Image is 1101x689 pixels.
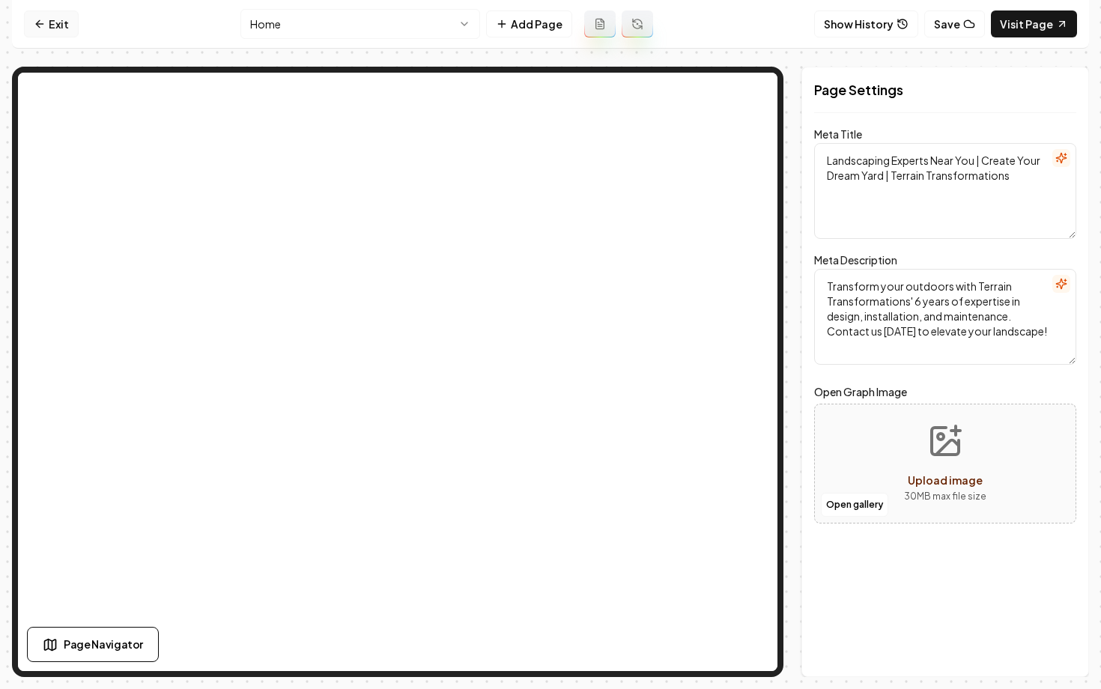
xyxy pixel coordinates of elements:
button: Upload image [892,411,998,516]
span: Upload image [908,473,983,487]
button: Open gallery [821,493,888,517]
span: Page Navigator [64,637,143,652]
a: Visit Page [991,10,1077,37]
button: Add admin page prompt [584,10,616,37]
a: Exit [24,10,79,37]
button: Save [924,10,985,37]
h2: Page Settings [814,79,1076,100]
button: Regenerate page [622,10,653,37]
label: Open Graph Image [814,383,1076,401]
button: Show History [814,10,918,37]
button: Page Navigator [27,627,159,662]
label: Meta Description [814,253,897,267]
button: Add Page [486,10,572,37]
label: Meta Title [814,127,862,141]
p: 30 MB max file size [904,489,986,504]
